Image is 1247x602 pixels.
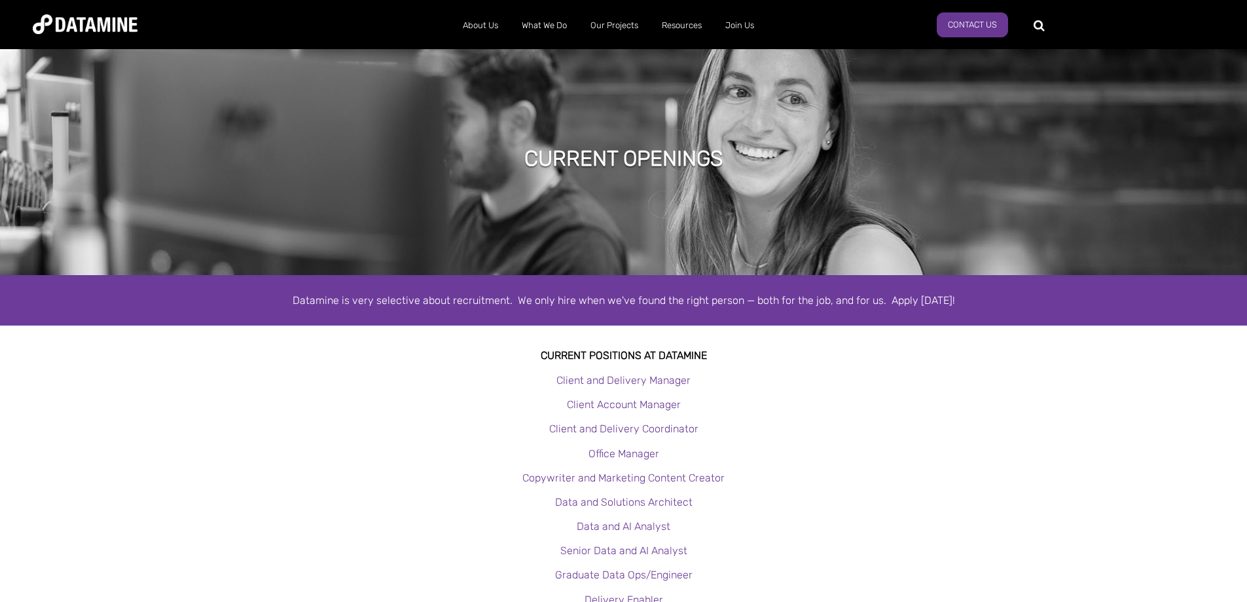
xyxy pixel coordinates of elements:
strong: Current Positions at datamine [541,349,707,362]
a: About Us [451,9,510,43]
a: Data and AI Analyst [577,520,670,533]
a: Resources [650,9,714,43]
div: Datamine is very selective about recruitment. We only hire when we've found the right person — bo... [251,292,997,309]
a: Client and Delivery Coordinator [549,423,698,435]
a: Client Account Manager [567,398,681,411]
a: Graduate Data Ops/Engineer [555,569,693,581]
a: Client and Delivery Manager [556,374,691,386]
a: Data and Solutions Architect [555,496,693,508]
a: What We Do [510,9,579,43]
a: Office Manager [588,447,659,460]
a: Our Projects [579,9,650,43]
img: Datamine [33,14,137,34]
a: Senior Data and AI Analyst [560,544,687,557]
a: Join Us [714,9,766,43]
a: Copywriter and Marketing Content Creator [522,472,725,484]
a: Contact Us [937,12,1008,37]
h1: Current Openings [524,144,723,173]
